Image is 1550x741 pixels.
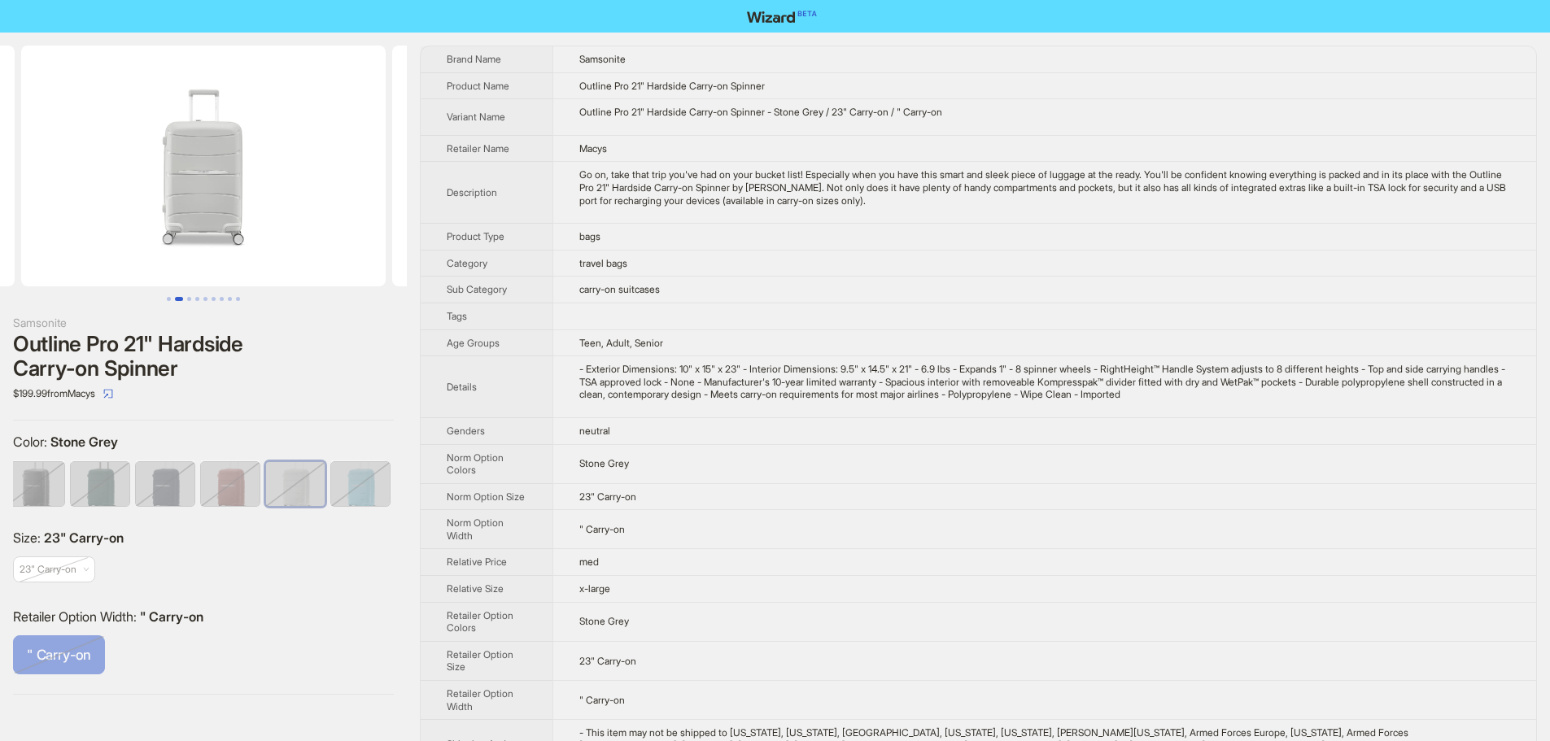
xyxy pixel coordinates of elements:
span: Norm Option Size [447,490,525,503]
img: Midnight Blue [136,462,194,506]
div: Outline Pro 21" Hardside Carry-on Spinner - Stone Grey / 23" Carry-on / " Carry-on [579,106,1510,119]
img: Vintage Blue [331,462,390,506]
button: Go to slide 1 [167,297,171,301]
span: travel bags [579,257,627,269]
span: Macys [579,142,607,155]
img: Emerald Green [71,462,129,506]
button: Go to slide 6 [212,297,216,301]
span: Retailer Option Width [447,687,513,713]
span: Retailer Name [447,142,509,155]
span: Relative Size [447,582,504,595]
span: " Carry-on [140,608,203,625]
button: Go to slide 8 [228,297,232,301]
span: Retailer Option Colors [447,609,513,634]
span: " Carry-on [579,694,625,706]
label: unavailable [13,635,105,674]
span: unavailable [20,557,89,582]
button: Go to slide 5 [203,297,207,301]
span: Stone Grey [579,457,629,469]
button: Go to slide 2 [175,297,183,301]
label: unavailable [201,460,260,504]
span: Norm Option Width [447,517,504,542]
span: Relative Price [447,556,507,568]
span: x-large [579,582,610,595]
div: $199.99 from Macys [13,381,394,407]
span: Details [447,381,477,393]
label: unavailable [266,460,325,504]
span: Category [447,257,487,269]
span: carry-on suitcases [579,283,660,295]
span: " Carry-on [579,523,625,535]
div: Go on, take that trip you've had on your bucket list! Especially when you have this smart and sle... [579,168,1510,207]
button: Go to slide 3 [187,297,191,301]
img: Mars Red [201,462,260,506]
label: unavailable [71,460,129,504]
span: 23" Carry-on [579,655,636,667]
span: Product Type [447,230,504,242]
span: 23" Carry-on [579,490,636,503]
button: Go to slide 4 [195,297,199,301]
button: Go to slide 7 [220,297,224,301]
span: Outline Pro 21" Hardside Carry-on Spinner [579,80,765,92]
span: Retailer Option Size [447,648,513,673]
label: unavailable [136,460,194,504]
span: Brand Name [447,53,501,65]
span: select [103,389,113,399]
img: Midnight Black [6,462,64,506]
span: Stone Grey [50,434,118,450]
label: unavailable [331,460,390,504]
span: med [579,556,599,568]
span: Norm Option Colors [447,451,504,477]
span: Teen, Adult, Senior [579,337,663,349]
span: Description [447,186,497,198]
span: Age Groups [447,337,500,349]
span: 23" Carry-on [20,563,76,575]
span: Size : [13,530,44,546]
span: Sub Category [447,283,507,295]
img: Outline Pro 21" Hardside Carry-on Spinner Outline Pro 21" Hardside Carry-on Spinner - Stone Grey ... [392,46,757,286]
span: bags [579,230,600,242]
button: Go to slide 9 [236,297,240,301]
span: Variant Name [447,111,505,123]
div: - Exterior Dimensions: 10" x 15" x 23" - Interior Dimensions: 9.5" x 14.5" x 21" - 6.9 lbs - Expa... [579,363,1510,401]
span: 23" Carry-on [44,530,124,546]
label: unavailable [6,460,64,504]
img: Stone Grey [266,462,325,506]
span: Tags [447,310,467,322]
span: neutral [579,425,610,437]
span: " Carry-on [27,647,91,663]
span: Retailer Option Width : [13,608,140,625]
div: Samsonite [13,314,394,332]
img: Outline Pro 21" Hardside Carry-on Spinner Outline Pro 21" Hardside Carry-on Spinner - Stone Grey ... [21,46,386,286]
span: Genders [447,425,485,437]
span: Samsonite [579,53,626,65]
span: Color : [13,434,50,450]
span: Stone Grey [579,615,629,627]
span: Product Name [447,80,509,92]
div: Outline Pro 21" Hardside Carry-on Spinner [13,332,394,381]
